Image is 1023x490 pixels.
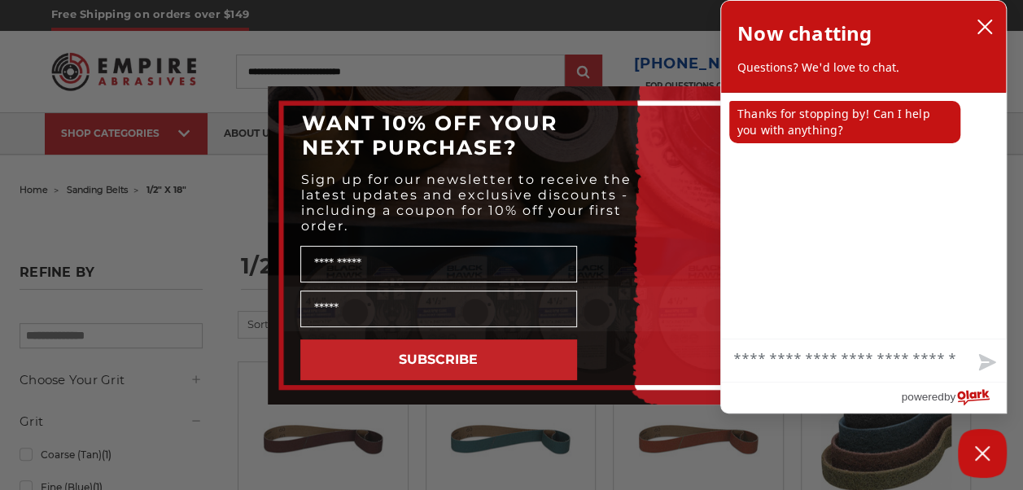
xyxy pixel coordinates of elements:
[300,291,577,327] input: Email
[958,429,1007,478] button: Close Chatbox
[901,387,943,407] span: powered
[737,59,990,76] p: Questions? We'd love to chat.
[901,383,1006,413] a: Powered by Olark
[972,15,998,39] button: close chatbox
[965,344,1006,382] button: Send message
[729,101,960,143] p: Thanks for stopping by! Can I help you with anything?
[302,111,557,160] span: WANT 10% OFF YOUR NEXT PURCHASE?
[301,172,632,234] span: Sign up for our newsletter to receive the latest updates and exclusive discounts - including a co...
[300,339,577,380] button: SUBSCRIBE
[737,17,872,50] h2: Now chatting
[721,93,1006,339] div: chat
[944,387,955,407] span: by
